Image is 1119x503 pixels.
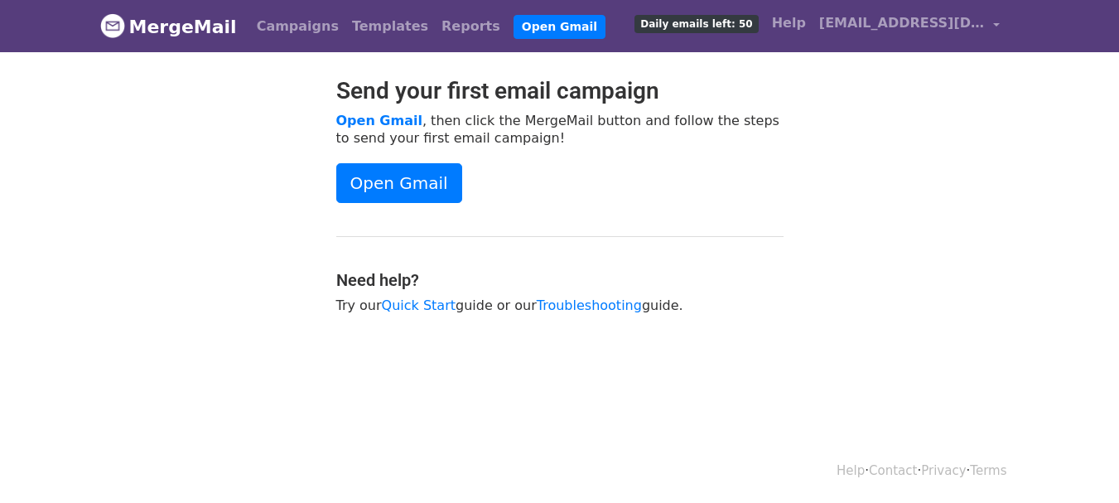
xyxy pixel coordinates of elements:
[514,15,605,39] a: Open Gmail
[634,15,758,33] span: Daily emails left: 50
[837,463,865,478] a: Help
[100,9,237,44] a: MergeMail
[100,13,125,38] img: MergeMail logo
[435,10,507,43] a: Reports
[970,463,1006,478] a: Terms
[336,297,784,314] p: Try our guide or our guide.
[336,112,784,147] p: , then click the MergeMail button and follow the steps to send your first email campaign!
[869,463,917,478] a: Contact
[345,10,435,43] a: Templates
[921,463,966,478] a: Privacy
[250,10,345,43] a: Campaigns
[336,77,784,105] h2: Send your first email campaign
[628,7,764,40] a: Daily emails left: 50
[382,297,456,313] a: Quick Start
[765,7,813,40] a: Help
[813,7,1006,46] a: [EMAIL_ADDRESS][DOMAIN_NAME]
[336,163,462,203] a: Open Gmail
[819,13,985,33] span: [EMAIL_ADDRESS][DOMAIN_NAME]
[336,270,784,290] h4: Need help?
[537,297,642,313] a: Troubleshooting
[336,113,422,128] a: Open Gmail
